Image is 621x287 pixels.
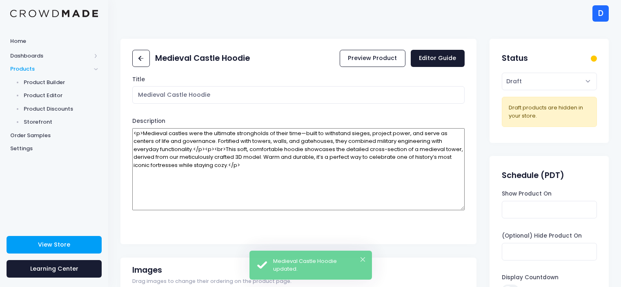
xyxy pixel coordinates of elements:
[7,260,102,278] a: Learning Center
[155,53,250,63] h2: Medieval Castle Hoodie
[132,265,162,275] h2: Images
[509,104,590,120] div: Draft products are hidden in your store.
[411,50,465,67] a: Editor Guide
[30,265,78,273] span: Learning Center
[24,105,98,113] span: Product Discounts
[10,10,98,18] img: Logo
[24,91,98,100] span: Product Editor
[361,257,365,262] button: ×
[132,128,464,210] textarea: <p>Medieval castles were the ultimate strongholds of their time—built to withstand sieges, projec...
[502,190,552,198] label: Show Product On
[502,232,582,240] label: (Optional) Hide Product On
[10,52,91,60] span: Dashboards
[10,145,98,153] span: Settings
[132,278,292,285] span: Drag images to change their ordering on the product page.
[132,117,165,125] label: Description
[7,236,102,254] a: View Store
[10,131,98,140] span: Order Samples
[10,37,98,45] span: Home
[592,5,609,22] div: D
[38,240,70,249] span: View Store
[273,257,365,273] div: Medieval Castle Hoodie updated.
[502,274,559,282] label: Display Countdown
[132,76,145,84] label: Title
[10,65,91,73] span: Products
[502,171,564,180] h2: Schedule (PDT)
[502,53,528,63] h2: Status
[24,78,98,87] span: Product Builder
[340,50,405,67] a: Preview Product
[24,118,98,126] span: Storefront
